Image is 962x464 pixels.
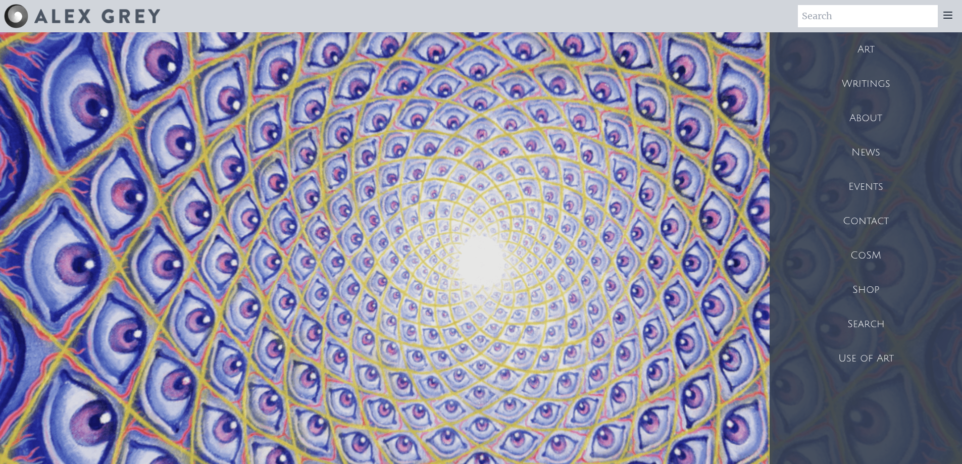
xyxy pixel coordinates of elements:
a: Search [770,307,962,341]
a: News [770,135,962,170]
a: CoSM [770,238,962,273]
input: Search [798,5,938,27]
a: Events [770,170,962,204]
a: Art [770,32,962,67]
a: Use of Art [770,341,962,376]
a: Shop [770,273,962,307]
a: About [770,101,962,135]
a: Contact [770,204,962,238]
a: Writings [770,67,962,101]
